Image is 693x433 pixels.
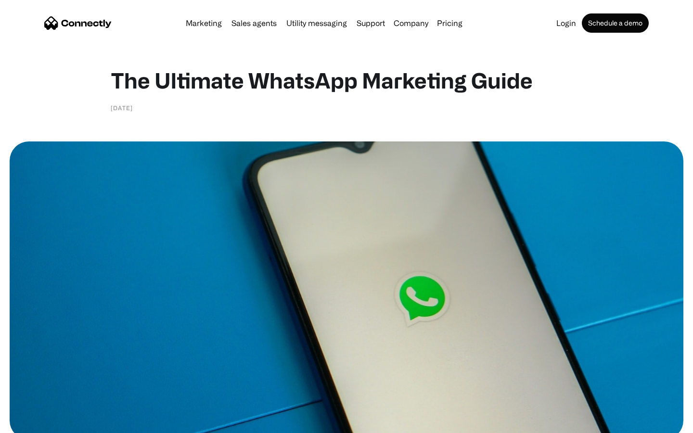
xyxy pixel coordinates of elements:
[19,416,58,430] ul: Language list
[228,19,281,27] a: Sales agents
[111,67,582,93] h1: The Ultimate WhatsApp Marketing Guide
[282,19,351,27] a: Utility messaging
[111,103,133,113] div: [DATE]
[394,16,428,30] div: Company
[353,19,389,27] a: Support
[433,19,466,27] a: Pricing
[182,19,226,27] a: Marketing
[552,19,580,27] a: Login
[10,416,58,430] aside: Language selected: English
[582,13,649,33] a: Schedule a demo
